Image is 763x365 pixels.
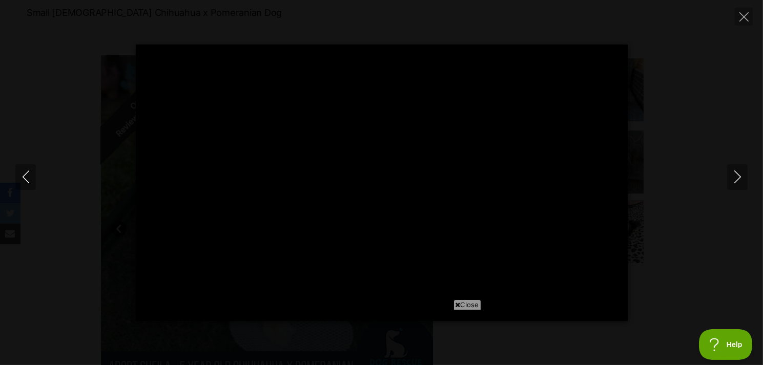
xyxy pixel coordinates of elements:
[699,329,753,360] iframe: Help Scout Beacon - Open
[453,299,481,310] span: Close
[133,314,630,360] iframe: Advertisement
[735,8,753,26] button: Close
[727,164,748,190] button: Next
[15,164,36,190] button: Previous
